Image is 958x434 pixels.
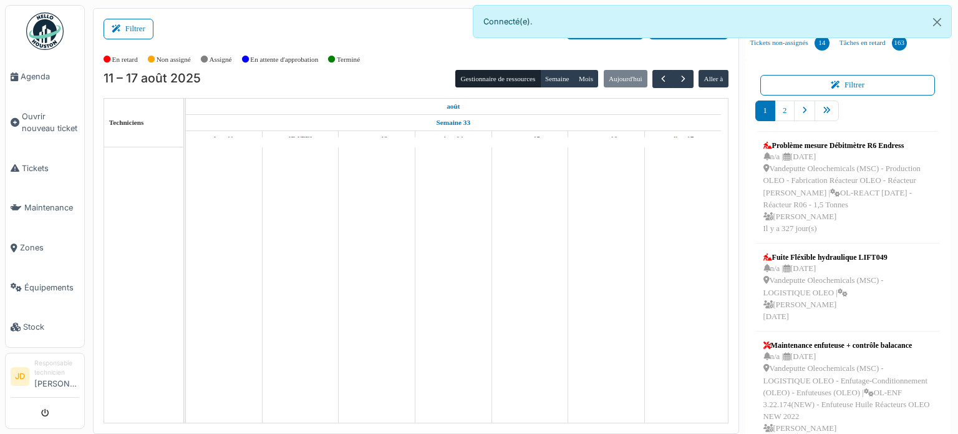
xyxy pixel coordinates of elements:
button: Mois [574,70,599,87]
a: Agenda [6,57,84,97]
a: Tâches en retard [835,26,912,60]
label: En retard [112,54,138,65]
div: Responsable technicien [34,358,79,378]
a: 11 août 2025 [211,131,237,147]
a: Fuite Fléxible hydraulique LIFT049 n/a |[DATE] Vandeputte Oleochemicals (MSC) - LOGISTIQUE OLEO |... [760,249,936,326]
a: Tickets [6,149,84,189]
img: Badge_color-CXgf-gQk.svg [26,12,64,50]
span: Équipements [24,282,79,293]
button: Filtrer [104,19,153,39]
button: Filtrer [760,75,936,96]
label: En attente d'approbation [250,54,318,65]
a: JD Responsable technicien[PERSON_NAME] [11,358,79,398]
a: Zones [6,228,84,268]
label: Non assigné [157,54,191,65]
div: Connecté(e). [473,5,952,38]
label: Assigné [210,54,232,65]
a: Tickets non-assignés [745,26,835,60]
div: n/a | [DATE] Vandeputte Oleochemicals (MSC) - LOGISTIQUE OLEO | [PERSON_NAME] [DATE] [763,263,932,323]
span: Tickets [22,162,79,174]
button: Suivant [673,70,694,88]
a: Stock [6,307,84,347]
span: Agenda [21,71,79,82]
a: 13 août 2025 [363,131,391,147]
h2: 11 – 17 août 2025 [104,71,201,86]
a: 2 [775,101,795,121]
label: Terminé [337,54,360,65]
div: 14 [815,36,830,51]
a: 11 août 2025 [443,99,463,114]
button: Aller à [699,70,728,87]
button: Précédent [652,70,673,88]
button: Aujourd'hui [604,70,647,87]
a: Problème mesure Débitmètre R6 Endress n/a |[DATE] Vandeputte Oleochemicals (MSC) - Production OLE... [760,137,936,238]
div: Fuite Fléxible hydraulique LIFT049 [763,252,932,263]
span: Ouvrir nouveau ticket [22,111,79,134]
a: 12 août 2025 [286,131,316,147]
a: 1 [755,101,775,121]
a: Ouvrir nouveau ticket [6,97,84,149]
a: Maintenance [6,188,84,228]
span: Stock [23,321,79,333]
span: Zones [20,242,79,254]
div: Maintenance enfuteuse + contrôle balacance [763,340,932,351]
a: Semaine 33 [433,115,473,131]
div: n/a | [DATE] Vandeputte Oleochemicals (MSC) - Production OLEO - Fabrication Réacteur OLEO - Réact... [763,151,932,235]
button: Gestionnaire de ressources [455,70,540,87]
nav: pager [755,101,941,131]
div: 163 [892,36,907,51]
div: Problème mesure Débitmètre R6 Endress [763,140,932,151]
a: 16 août 2025 [592,131,621,147]
li: JD [11,367,29,386]
button: Close [923,6,951,39]
li: [PERSON_NAME] [34,358,79,395]
button: Semaine [540,70,574,87]
a: Équipements [6,268,84,308]
span: Maintenance [24,202,79,214]
a: 14 août 2025 [440,131,467,147]
span: Techniciens [109,119,144,126]
a: 17 août 2025 [669,131,697,147]
a: 15 août 2025 [516,131,544,147]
